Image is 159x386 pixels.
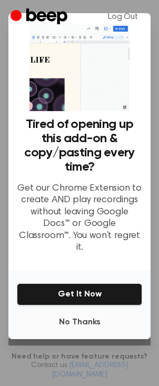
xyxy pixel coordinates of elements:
[11,7,70,27] a: Beep
[17,183,142,254] p: Get our Chrome Extension to create AND play recordings without leaving Google Docs™ or Google Cla...
[29,24,130,111] img: Beep extension in action
[17,312,142,333] button: No Thanks
[17,283,142,305] button: Get It Now
[17,117,142,174] h3: Tired of opening up this add-on & copy/pasting every time?
[97,4,148,29] a: Log Out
